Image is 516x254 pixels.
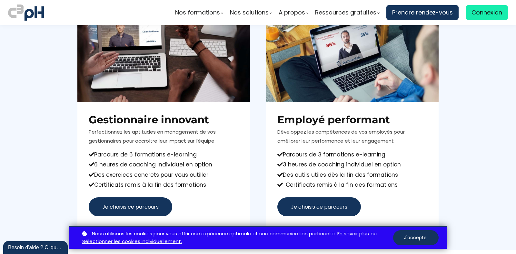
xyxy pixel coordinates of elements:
span: Nous utilisons les cookies pour vous offrir une expérience optimale et une communication pertinente. [92,230,336,238]
div: Des outils utiles dès la fin des formations [277,170,427,179]
img: logo C3PH [8,3,44,22]
span: Prendre rendez-vous [392,8,453,17]
button: J'accepte. [393,230,439,245]
a: En savoir plus [337,230,369,238]
div: Des exercices concrets pour vous outiller [89,170,239,179]
iframe: chat widget [3,240,69,254]
span: Nos solutions [230,8,269,17]
button: Je choisis ce parcours [89,197,172,216]
strong: Employé performant [277,113,390,126]
span: Je choisis ce parcours [102,203,159,211]
div: Certificats remis à la fin des formations [277,180,427,189]
b: Gestionnaire innovant [89,113,209,126]
span: Développez les compétences de vos employés pour améliorer leur performance et leur engagement [277,128,405,144]
a: Prendre rendez-vous [386,5,459,20]
p: ou . [81,230,393,246]
button: Je choisis ce parcours [277,197,361,216]
span: Je choisis ce parcours [291,203,347,211]
span: Connexion [471,8,502,17]
div: Parcours de 6 formations e-learning [89,150,239,159]
a: Sélectionner les cookies individuellement. [82,238,182,246]
div: Certificats remis à la fin des formations [89,180,239,189]
a: Connexion [466,5,508,20]
div: Parcours de 3 formations e-learning [277,150,427,159]
div: 6 heures de coaching individuel en option [89,160,239,169]
span: Nos formations [175,8,220,17]
span: A propos [279,8,305,17]
div: 3 heures de coaching individuel en option [277,160,427,169]
span: Ressources gratuites [315,8,376,17]
span: Perfectionnez les aptitudes en management de vos gestionnaires pour accroître leur impact sur l'é... [89,128,216,144]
